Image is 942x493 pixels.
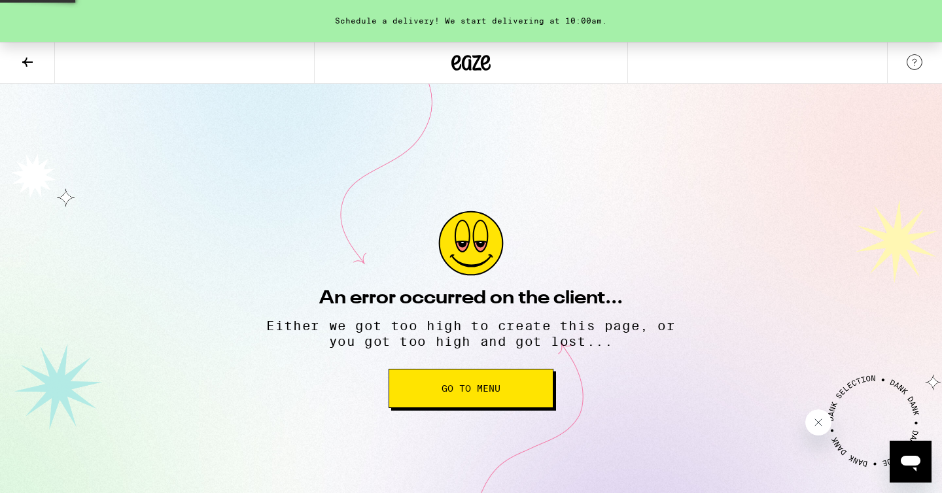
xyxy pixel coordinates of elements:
span: Go to Menu [442,384,500,393]
h2: An error occurred on the client... [319,289,623,307]
iframe: Close message [805,409,831,435]
button: Go to Menu [389,369,553,408]
span: Hi. Need any help? [8,9,94,20]
p: Either we got too high to create this page, or you got too high and got lost... [260,318,682,349]
iframe: Button to launch messaging window [890,441,932,483]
